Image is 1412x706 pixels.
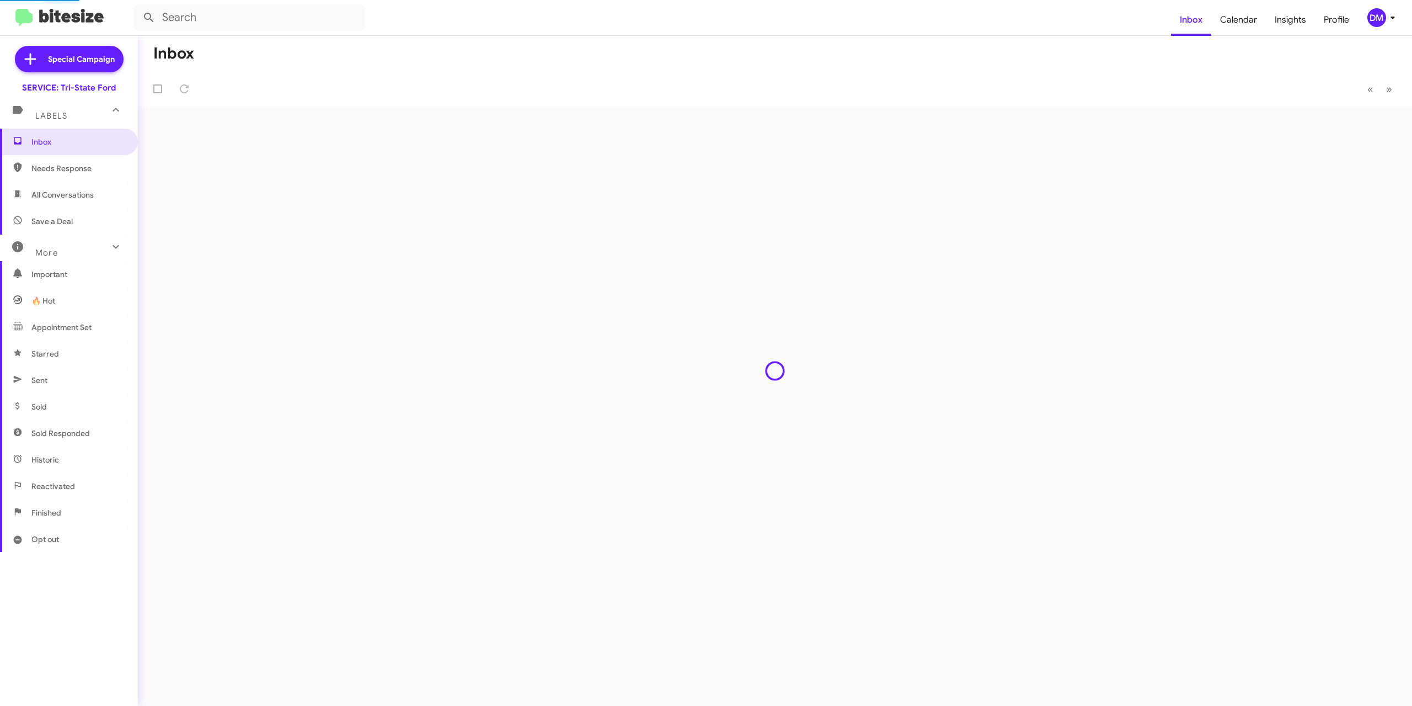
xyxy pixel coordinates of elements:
[1211,4,1266,36] a: Calendar
[1266,4,1315,36] a: Insights
[31,401,47,412] span: Sold
[1361,78,1380,100] button: Previous
[31,348,59,359] span: Starred
[48,54,115,65] span: Special Campaign
[1358,8,1400,27] button: DM
[1367,82,1373,96] span: «
[31,295,55,306] span: 🔥 Hot
[31,136,125,147] span: Inbox
[153,45,194,62] h1: Inbox
[31,189,94,200] span: All Conversations
[31,534,59,545] span: Opt out
[35,111,67,121] span: Labels
[15,46,124,72] a: Special Campaign
[22,82,116,93] div: SERVICE: Tri-State Ford
[31,322,92,333] span: Appointment Set
[1171,4,1211,36] a: Inbox
[31,375,47,386] span: Sent
[133,4,365,31] input: Search
[31,216,73,227] span: Save a Deal
[31,481,75,492] span: Reactivated
[1379,78,1399,100] button: Next
[31,269,125,280] span: Important
[1367,8,1386,27] div: DM
[31,454,59,465] span: Historic
[31,507,61,518] span: Finished
[1315,4,1358,36] a: Profile
[35,248,58,258] span: More
[31,163,125,174] span: Needs Response
[31,428,90,439] span: Sold Responded
[1386,82,1392,96] span: »
[1361,78,1399,100] nav: Page navigation example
